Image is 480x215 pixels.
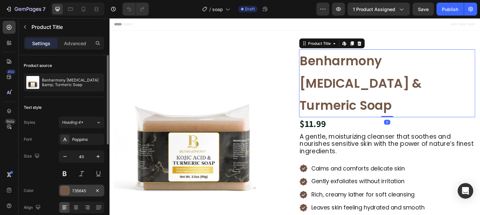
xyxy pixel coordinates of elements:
[348,3,410,16] button: 1 product assigned
[458,183,474,199] div: Open Intercom Messenger
[418,6,429,12] span: Save
[201,120,384,144] p: A gentle, moisturizing cleanser that soothes and nourishes sensitive skin with the power of natur...
[437,3,464,16] button: Publish
[32,23,102,31] p: Product Title
[209,6,211,13] span: /
[213,167,332,177] p: Gently exfoliates without irritation
[3,3,48,16] button: 7
[24,152,41,161] div: Size
[43,5,45,13] p: 7
[212,6,223,13] span: soap
[6,69,16,74] div: 450
[64,40,86,47] p: Advanced
[289,107,296,112] div: 0
[32,40,50,47] p: Settings
[24,63,52,69] div: Product source
[442,6,459,13] div: Publish
[24,105,42,110] div: Text style
[72,188,91,194] div: 735645
[413,3,434,16] button: Save
[62,120,83,125] span: Heading 4*
[26,76,39,89] img: product feature img
[59,117,104,128] button: Heading 4*
[72,137,103,143] div: Poppins
[42,78,102,87] p: Benharmony [MEDICAL_DATA] &amp; Turmeric Soap
[24,203,42,212] div: Align
[213,194,332,205] p: Leaves skin feeling hydrated and smooth
[200,104,385,118] div: $11.99
[123,3,149,16] div: Undo/Redo
[200,33,385,104] h1: Benharmony [MEDICAL_DATA] & Turmeric Soap
[24,188,34,194] div: Color
[24,136,32,142] div: Font
[213,181,332,191] p: Rich, creamy lather for soft cleansing
[213,153,332,163] p: Calms and comforts delicate skin
[245,6,255,12] span: Draft
[5,119,16,124] div: Beta
[24,120,35,125] div: Styles
[208,24,234,30] div: Product Title
[353,6,396,13] span: 1 product assigned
